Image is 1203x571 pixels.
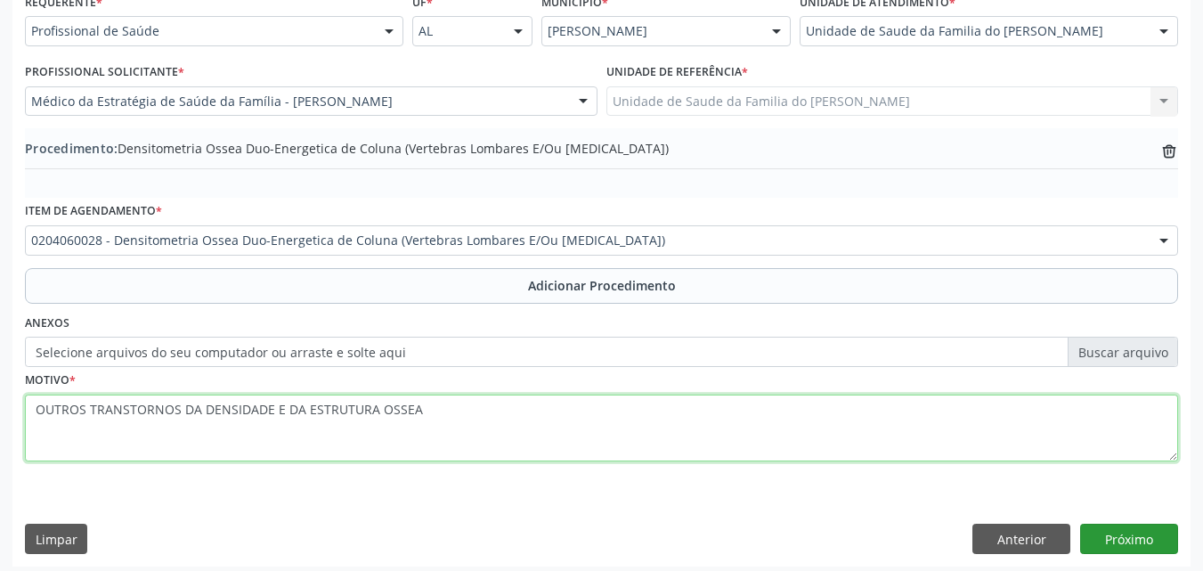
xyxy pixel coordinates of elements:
[25,310,69,338] label: Anexos
[25,59,184,86] label: Profissional Solicitante
[25,139,669,158] span: Densitometria Ossea Duo-Energetica de Coluna (Vertebras Lombares E/Ou [MEDICAL_DATA])
[806,22,1142,40] span: Unidade de Saude da Familia do [PERSON_NAME]
[528,276,676,295] span: Adicionar Procedimento
[1080,524,1178,554] button: Próximo
[419,22,496,40] span: AL
[31,232,1142,249] span: 0204060028 - Densitometria Ossea Duo-Energetica de Coluna (Vertebras Lombares E/Ou [MEDICAL_DATA])
[25,367,76,395] label: Motivo
[606,59,748,86] label: Unidade de referência
[25,140,118,157] span: Procedimento:
[548,22,754,40] span: [PERSON_NAME]
[31,93,561,110] span: Médico da Estratégia de Saúde da Família - [PERSON_NAME]
[25,198,162,225] label: Item de agendamento
[972,524,1070,554] button: Anterior
[31,22,367,40] span: Profissional de Saúde
[25,268,1178,304] button: Adicionar Procedimento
